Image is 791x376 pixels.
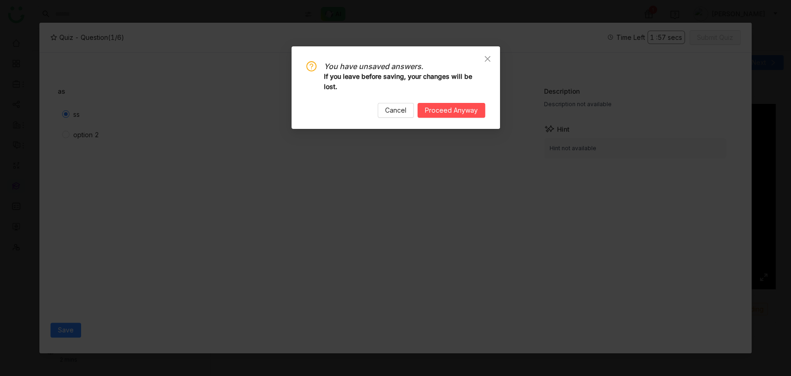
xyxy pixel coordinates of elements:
button: Proceed Anyway [418,103,485,118]
span: Cancel [385,105,406,115]
i: You have unsaved answers. [324,62,423,71]
b: If you leave before saving, your changes will be lost. [324,72,472,90]
button: Cancel [378,103,414,118]
span: Proceed Anyway [425,105,478,115]
button: Close [475,46,500,71]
